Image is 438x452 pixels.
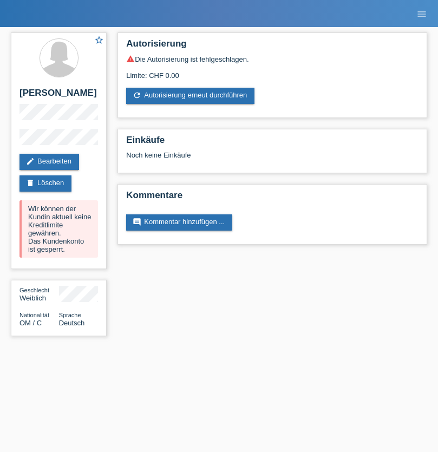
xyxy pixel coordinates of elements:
a: star_border [94,35,104,47]
a: commentKommentar hinzufügen ... [126,214,232,231]
i: menu [416,9,427,19]
div: Die Autorisierung ist fehlgeschlagen. [126,55,419,63]
a: refreshAutorisierung erneut durchführen [126,88,254,104]
i: refresh [133,91,141,100]
span: Sprache [59,312,81,318]
i: comment [133,218,141,226]
span: Geschlecht [19,287,49,293]
h2: Einkäufe [126,135,419,151]
a: menu [411,10,433,17]
h2: Autorisierung [126,38,419,55]
span: Oman / C / 01.07.2015 [19,319,42,327]
i: warning [126,55,135,63]
div: Weiblich [19,286,59,302]
i: star_border [94,35,104,45]
div: Limite: CHF 0.00 [126,63,419,80]
span: Deutsch [59,319,85,327]
h2: [PERSON_NAME] [19,88,98,104]
i: delete [26,179,35,187]
div: Noch keine Einkäufe [126,151,419,167]
i: edit [26,157,35,166]
div: Wir können der Kundin aktuell keine Kreditlimite gewähren. Das Kundenkonto ist gesperrt. [19,200,98,258]
a: editBearbeiten [19,154,79,170]
h2: Kommentare [126,190,419,206]
a: deleteLöschen [19,175,71,192]
span: Nationalität [19,312,49,318]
